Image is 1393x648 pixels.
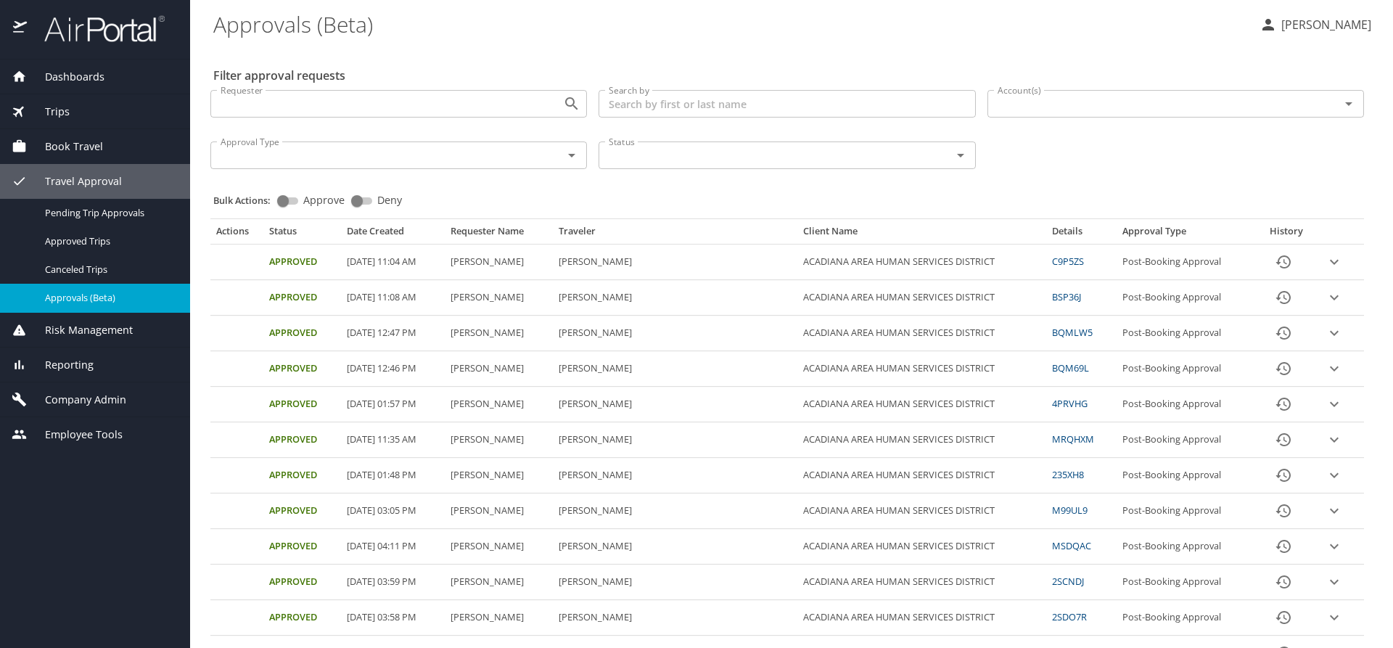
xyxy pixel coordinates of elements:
td: [PERSON_NAME] [553,529,797,565]
th: Status [263,225,341,244]
td: Approved [263,458,341,493]
td: Approved [263,600,341,636]
td: Approved [263,422,341,458]
p: Bulk Actions: [213,194,282,207]
input: Search by first or last name [599,90,975,118]
span: Book Travel [27,139,103,155]
td: ACADIANA AREA HUMAN SERVICES DISTRICT [797,458,1046,493]
td: ACADIANA AREA HUMAN SERVICES DISTRICT [797,422,1046,458]
button: expand row [1323,464,1345,486]
button: History [1266,387,1301,422]
td: [PERSON_NAME] [445,351,553,387]
button: History [1266,316,1301,350]
td: [DATE] 03:59 PM [341,565,445,600]
td: [DATE] 01:48 PM [341,458,445,493]
td: [DATE] 12:47 PM [341,316,445,351]
td: [DATE] 04:11 PM [341,529,445,565]
button: expand row [1323,500,1345,522]
span: Approve [303,195,345,205]
button: expand row [1323,429,1345,451]
th: Traveler [553,225,797,244]
td: Approved [263,245,341,280]
th: Details [1046,225,1117,244]
td: [DATE] 12:46 PM [341,351,445,387]
td: Approved [263,316,341,351]
a: BSP36J [1052,290,1081,303]
span: Risk Management [27,322,133,338]
button: expand row [1323,571,1345,593]
button: expand row [1323,251,1345,273]
img: airportal-logo.png [28,15,165,43]
button: History [1266,280,1301,315]
th: Actions [210,225,263,244]
td: [DATE] 11:08 AM [341,280,445,316]
button: Open [562,94,582,114]
td: [PERSON_NAME] [445,387,553,422]
td: [PERSON_NAME] [445,422,553,458]
td: [DATE] 01:57 PM [341,387,445,422]
td: [PERSON_NAME] [553,458,797,493]
td: Post-Booking Approval [1117,280,1255,316]
td: Post-Booking Approval [1117,387,1255,422]
td: Post-Booking Approval [1117,600,1255,636]
td: [PERSON_NAME] [445,600,553,636]
a: BQM69L [1052,361,1089,374]
td: [PERSON_NAME] [445,245,553,280]
td: [PERSON_NAME] [445,529,553,565]
th: Date Created [341,225,445,244]
td: Post-Booking Approval [1117,565,1255,600]
a: MSDQAC [1052,539,1091,552]
td: [PERSON_NAME] [445,565,553,600]
button: Open [950,145,971,165]
a: 4PRVHG [1052,397,1088,410]
span: Dashboards [27,69,104,85]
td: Approved [263,565,341,600]
th: Client Name [797,225,1046,244]
button: expand row [1323,607,1345,628]
button: Open [562,145,582,165]
td: [PERSON_NAME] [553,422,797,458]
th: Requester Name [445,225,553,244]
span: Approved Trips [45,234,173,248]
button: History [1266,458,1301,493]
p: [PERSON_NAME] [1277,16,1371,33]
button: History [1266,493,1301,528]
td: ACADIANA AREA HUMAN SERVICES DISTRICT [797,280,1046,316]
td: [DATE] 03:58 PM [341,600,445,636]
td: [PERSON_NAME] [553,280,797,316]
td: ACADIANA AREA HUMAN SERVICES DISTRICT [797,529,1046,565]
a: MRQHXM [1052,432,1094,446]
td: [PERSON_NAME] [445,316,553,351]
button: expand row [1323,536,1345,557]
td: [PERSON_NAME] [553,245,797,280]
button: Open [1339,94,1359,114]
td: Post-Booking Approval [1117,422,1255,458]
td: [PERSON_NAME] [553,351,797,387]
a: 2SCNDJ [1052,575,1084,588]
span: Travel Approval [27,173,122,189]
img: icon-airportal.png [13,15,28,43]
td: ACADIANA AREA HUMAN SERVICES DISTRICT [797,245,1046,280]
td: ACADIANA AREA HUMAN SERVICES DISTRICT [797,387,1046,422]
td: [PERSON_NAME] [445,493,553,529]
button: History [1266,600,1301,635]
span: Approvals (Beta) [45,291,173,305]
span: Canceled Trips [45,263,173,276]
td: [PERSON_NAME] [553,493,797,529]
span: Reporting [27,357,94,373]
td: Approved [263,493,341,529]
td: Post-Booking Approval [1117,458,1255,493]
td: Approved [263,280,341,316]
span: Employee Tools [27,427,123,443]
h2: Filter approval requests [213,64,345,87]
th: Approval Type [1117,225,1255,244]
td: [PERSON_NAME] [553,600,797,636]
td: Post-Booking Approval [1117,529,1255,565]
td: [PERSON_NAME] [553,565,797,600]
td: ACADIANA AREA HUMAN SERVICES DISTRICT [797,600,1046,636]
button: expand row [1323,322,1345,344]
td: [PERSON_NAME] [553,387,797,422]
td: Post-Booking Approval [1117,493,1255,529]
td: [PERSON_NAME] [445,280,553,316]
span: Deny [377,195,402,205]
